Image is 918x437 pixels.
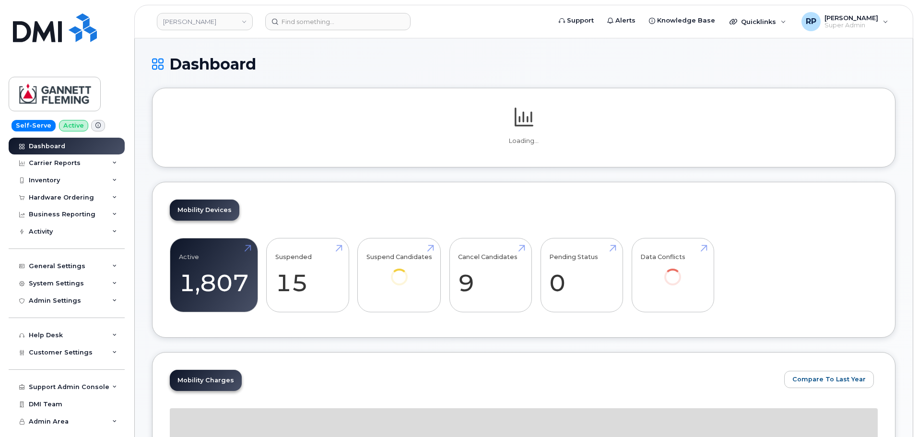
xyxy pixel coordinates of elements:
[152,56,895,72] h1: Dashboard
[792,375,866,384] span: Compare To Last Year
[170,137,878,145] p: Loading...
[549,244,614,307] a: Pending Status 0
[458,244,523,307] a: Cancel Candidates 9
[170,370,242,391] a: Mobility Charges
[170,200,239,221] a: Mobility Devices
[179,244,249,307] a: Active 1,807
[640,244,705,299] a: Data Conflicts
[366,244,432,299] a: Suspend Candidates
[275,244,340,307] a: Suspended 15
[784,371,874,388] button: Compare To Last Year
